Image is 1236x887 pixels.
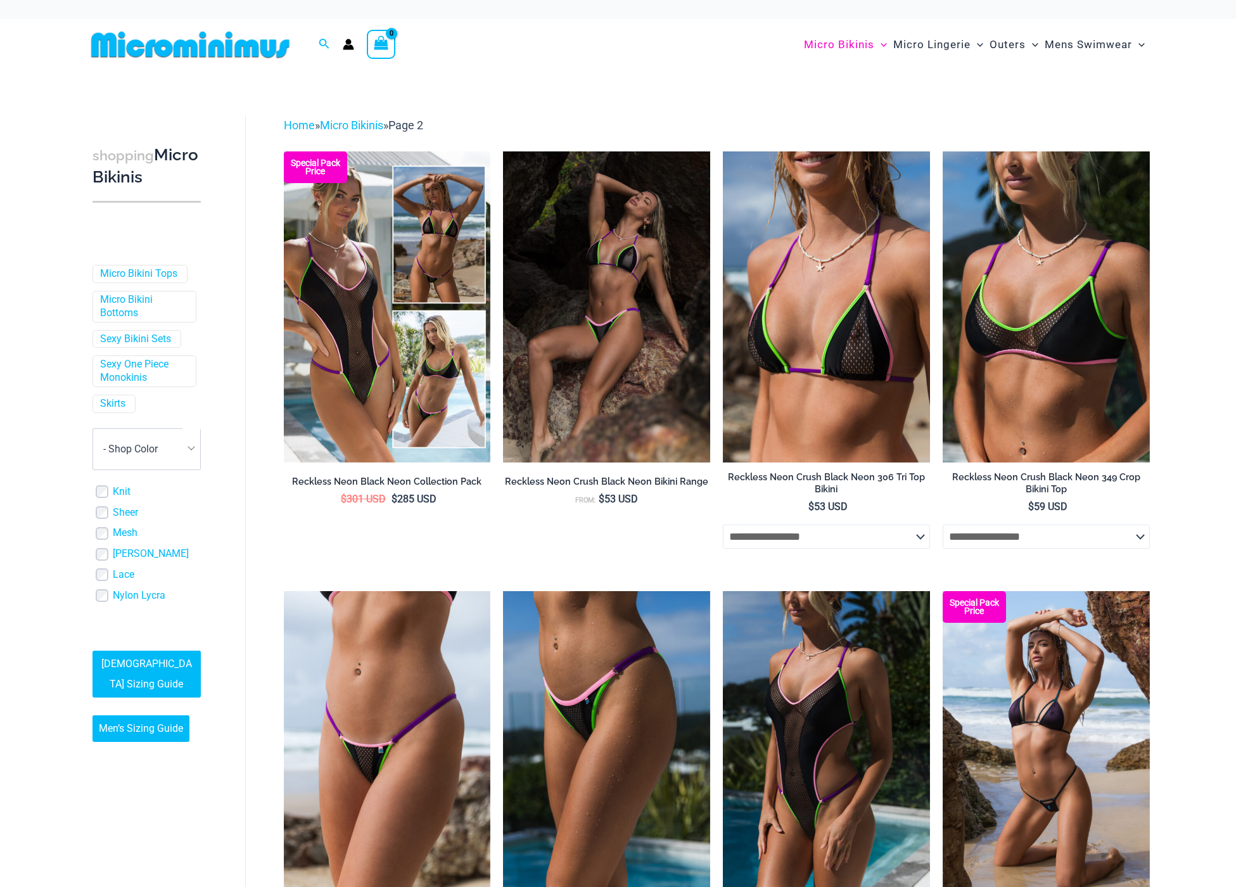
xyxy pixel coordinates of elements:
[723,151,930,462] a: Reckless Neon Crush Black Neon 306 Tri Top 01Reckless Neon Crush Black Neon 306 Tri Top 296 Cheek...
[943,599,1006,615] b: Special Pack Price
[723,471,930,500] a: Reckless Neon Crush Black Neon 306 Tri Top Bikini
[943,471,1150,495] h2: Reckless Neon Crush Black Neon 349 Crop Bikini Top
[986,25,1042,64] a: OutersMenu ToggleMenu Toggle
[1028,501,1067,513] bdi: 59 USD
[1028,501,1034,513] span: $
[284,476,491,488] h2: Reckless Neon Black Neon Collection Pack
[890,25,986,64] a: Micro LingerieMenu ToggleMenu Toggle
[503,151,710,462] a: Reckless Neon Crush Black Neon 306 Tri Top 296 Cheeky 04Reckless Neon Crush Black Neon 349 Crop T...
[284,151,491,462] img: Collection Pack
[92,145,201,189] h3: Micro Bikinis
[874,29,887,61] span: Menu Toggle
[320,118,383,132] a: Micro Bikinis
[392,493,397,505] span: $
[723,151,930,462] img: Reckless Neon Crush Black Neon 306 Tri Top 01
[893,29,971,61] span: Micro Lingerie
[1132,29,1145,61] span: Menu Toggle
[341,493,347,505] span: $
[804,29,874,61] span: Micro Bikinis
[86,30,295,59] img: MM SHOP LOGO FLAT
[392,493,436,505] bdi: 285 USD
[100,398,125,411] a: Skirts
[100,333,171,346] a: Sexy Bikini Sets
[113,506,138,520] a: Sheer
[284,151,491,462] a: Collection Pack Top BTop B
[971,29,983,61] span: Menu Toggle
[599,493,638,505] bdi: 53 USD
[723,471,930,495] h2: Reckless Neon Crush Black Neon 306 Tri Top Bikini
[92,148,154,164] span: shopping
[808,501,848,513] bdi: 53 USD
[93,429,200,469] span: - Shop Color
[92,651,201,698] a: [DEMOGRAPHIC_DATA] Sizing Guide
[100,268,177,281] a: Micro Bikini Tops
[113,589,165,603] a: Nylon Lycra
[341,493,386,505] bdi: 301 USD
[388,118,423,132] span: Page 2
[503,476,710,492] a: Reckless Neon Crush Black Neon Bikini Range
[284,118,423,132] span: » »
[92,716,189,743] a: Men’s Sizing Guide
[319,37,330,53] a: Search icon link
[943,151,1150,462] img: Reckless Neon Crush Black Neon 349 Crop Top 02
[503,476,710,488] h2: Reckless Neon Crush Black Neon Bikini Range
[799,23,1150,66] nav: Site Navigation
[284,476,491,492] a: Reckless Neon Black Neon Collection Pack
[943,151,1150,462] a: Reckless Neon Crush Black Neon 349 Crop Top 02Reckless Neon Crush Black Neon 349 Crop Top 01Reckl...
[103,443,158,456] span: - Shop Color
[367,30,396,59] a: View Shopping Cart, empty
[113,485,131,499] a: Knit
[943,471,1150,500] a: Reckless Neon Crush Black Neon 349 Crop Bikini Top
[599,493,604,505] span: $
[284,159,347,175] b: Special Pack Price
[284,118,315,132] a: Home
[808,501,814,513] span: $
[801,25,890,64] a: Micro BikinisMenu ToggleMenu Toggle
[1026,29,1038,61] span: Menu Toggle
[1042,25,1148,64] a: Mens SwimwearMenu ToggleMenu Toggle
[113,527,137,540] a: Mesh
[503,151,710,462] img: Reckless Neon Crush Black Neon 306 Tri Top 296 Cheeky 04
[1045,29,1132,61] span: Mens Swimwear
[343,39,354,50] a: Account icon link
[100,359,186,385] a: Sexy One Piece Monokinis
[113,569,134,582] a: Lace
[990,29,1026,61] span: Outers
[100,294,186,321] a: Micro Bikini Bottoms
[575,496,596,504] span: From:
[113,548,189,561] a: [PERSON_NAME]
[92,428,201,470] span: - Shop Color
